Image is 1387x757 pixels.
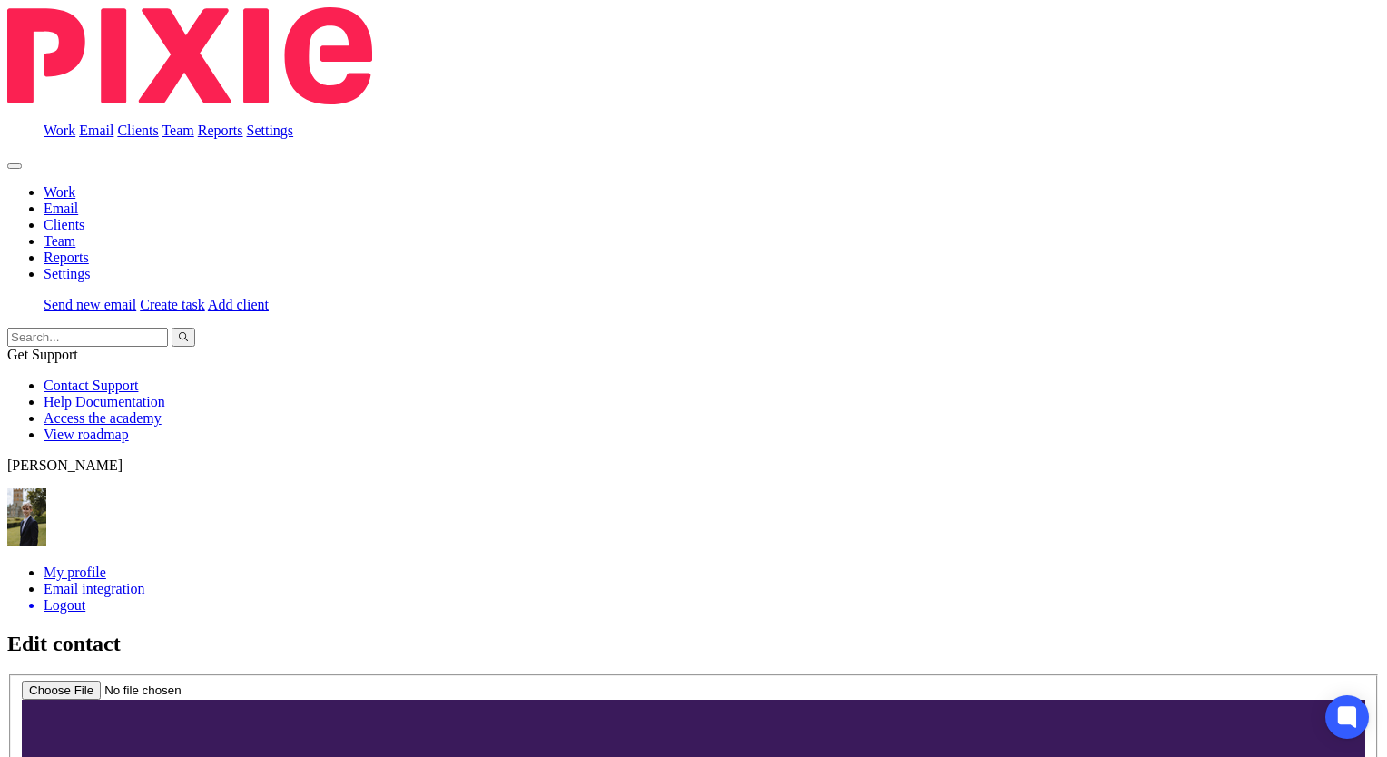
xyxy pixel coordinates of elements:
[198,123,243,138] a: Reports
[44,184,75,200] a: Work
[44,597,85,613] span: Logout
[208,297,269,312] a: Add client
[44,394,165,409] a: Help Documentation
[44,581,145,596] a: Email integration
[44,201,78,216] a: Email
[44,217,84,232] a: Clients
[79,123,113,138] a: Email
[7,632,1380,656] h2: Edit contact
[117,123,158,138] a: Clients
[247,123,294,138] a: Settings
[162,123,193,138] a: Team
[7,7,372,104] img: Pixie
[7,457,1380,474] p: [PERSON_NAME]
[7,328,168,347] input: Search
[7,347,78,362] span: Get Support
[140,297,205,312] a: Create task
[44,565,106,580] a: My profile
[44,266,91,281] a: Settings
[44,297,136,312] a: Send new email
[44,597,1380,614] a: Logout
[44,250,89,265] a: Reports
[44,378,138,393] a: Contact Support
[44,233,75,249] a: Team
[44,427,129,442] a: View roadmap
[44,123,75,138] a: Work
[44,410,162,426] a: Access the academy
[7,488,46,546] img: ACCOUNTING4EVERYTHING-9.jpg
[172,328,195,347] button: Search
